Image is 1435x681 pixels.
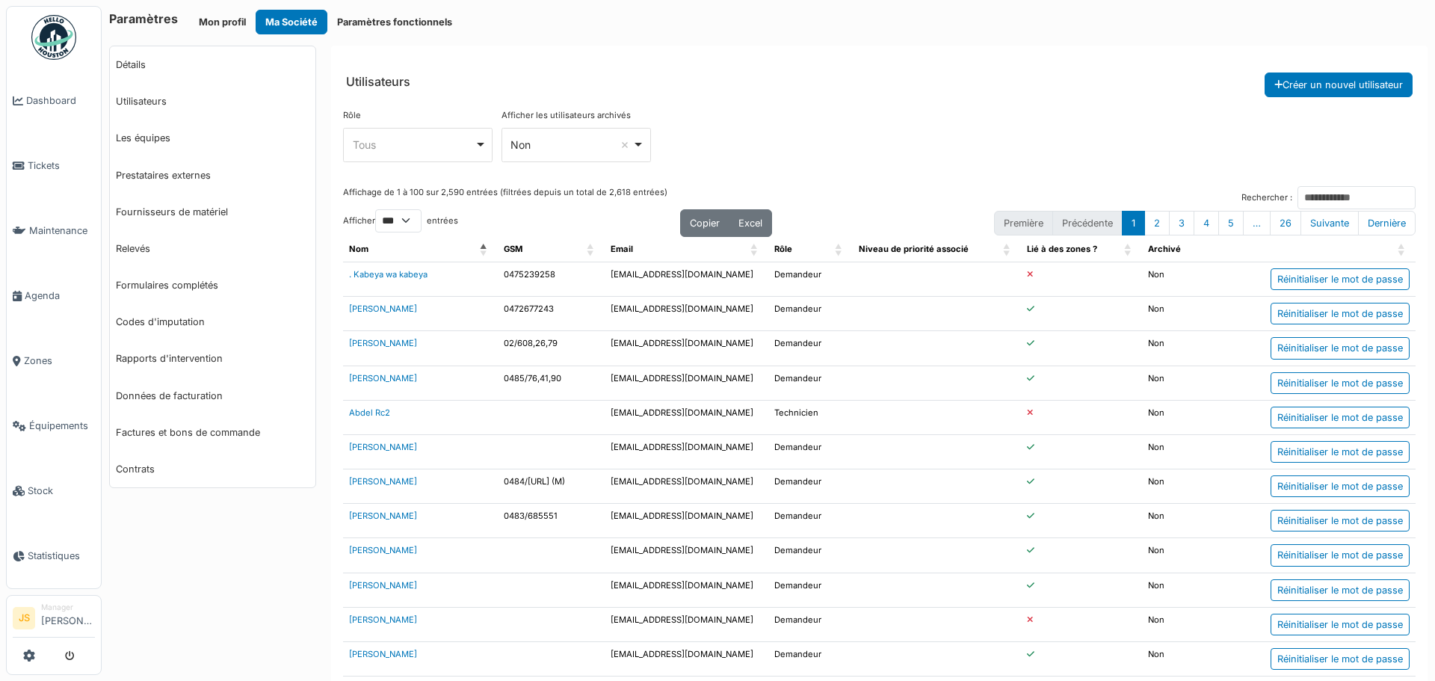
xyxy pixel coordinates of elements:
[498,331,605,366] td: 02/608,26,79
[605,262,768,296] td: [EMAIL_ADDRESS][DOMAIN_NAME]
[605,297,768,331] td: [EMAIL_ADDRESS][DOMAIN_NAME]
[1271,475,1410,497] div: Réinitialiser le mot de passe
[29,224,95,238] span: Maintenance
[110,194,315,230] a: Fournisseurs de matériel
[480,237,489,262] span: Nom: Activate to invert sorting
[498,469,605,504] td: 0484/[URL] (M)
[1194,211,1219,235] button: 4
[1142,538,1226,573] td: Non
[349,269,428,280] a: . Kabeya wa kabeya
[110,414,315,451] a: Factures et bons de commande
[1241,191,1292,204] label: Rechercher :
[768,469,853,504] td: Demandeur
[7,198,101,263] a: Maintenance
[256,10,327,34] button: Ma Société
[1142,573,1226,607] td: Non
[13,607,35,629] li: JS
[1271,303,1410,324] div: Réinitialiser le mot de passe
[7,393,101,458] a: Équipements
[349,407,390,418] a: Abdel Rc2
[1003,237,1012,262] span: Niveau de priorité associé : Activate to sort
[349,614,417,625] a: [PERSON_NAME]
[587,237,596,262] span: GSM: Activate to sort
[504,244,522,254] span: GSM
[24,354,95,368] span: Zones
[7,133,101,198] a: Tickets
[1271,372,1410,394] div: Réinitialiser le mot de passe
[498,504,605,538] td: 0483/685551
[110,340,315,377] a: Rapports d'intervention
[349,580,417,591] a: [PERSON_NAME]
[690,218,720,229] span: Copier
[750,237,759,262] span: Email: Activate to sort
[768,573,853,607] td: Demandeur
[498,366,605,400] td: 0485/76,41,90
[353,137,475,152] div: Tous
[26,93,95,108] span: Dashboard
[605,331,768,366] td: [EMAIL_ADDRESS][DOMAIN_NAME]
[738,218,762,229] span: Excel
[1358,211,1416,235] button: Last
[1142,331,1226,366] td: Non
[859,244,969,254] span: Niveau de priorité associé
[1265,73,1413,97] button: Créer un nouvel utilisateur
[768,538,853,573] td: Demandeur
[1271,579,1410,601] div: Réinitialiser le mot de passe
[1270,211,1301,235] button: 26
[110,451,315,487] a: Contrats
[110,303,315,340] a: Codes d'imputation
[7,68,101,133] a: Dashboard
[502,109,631,122] label: Afficher les utilisateurs archivés
[7,458,101,523] a: Stock
[768,400,853,434] td: Technicien
[1142,642,1226,677] td: Non
[189,10,256,34] a: Mon profil
[774,244,792,254] span: Rôle
[498,297,605,331] td: 0472677243
[768,642,853,677] td: Demandeur
[1142,504,1226,538] td: Non
[1271,268,1410,290] div: Réinitialiser le mot de passe
[1271,407,1410,428] div: Réinitialiser le mot de passe
[327,10,462,34] button: Paramètres fonctionnels
[28,158,95,173] span: Tickets
[110,378,315,414] a: Données de facturation
[1271,648,1410,670] div: Réinitialiser le mot de passe
[1142,366,1226,400] td: Non
[605,538,768,573] td: [EMAIL_ADDRESS][DOMAIN_NAME]
[680,209,729,237] button: Copier
[349,442,417,452] a: [PERSON_NAME]
[605,642,768,677] td: [EMAIL_ADDRESS][DOMAIN_NAME]
[768,607,853,641] td: Demandeur
[28,484,95,498] span: Stock
[605,504,768,538] td: [EMAIL_ADDRESS][DOMAIN_NAME]
[110,157,315,194] a: Prestataires externes
[605,434,768,469] td: [EMAIL_ADDRESS][DOMAIN_NAME]
[768,366,853,400] td: Demandeur
[110,120,315,156] a: Les équipes
[605,400,768,434] td: [EMAIL_ADDRESS][DOMAIN_NAME]
[1144,211,1170,235] button: 2
[1142,400,1226,434] td: Non
[7,263,101,328] a: Agenda
[729,209,772,237] button: Excel
[349,338,417,348] a: [PERSON_NAME]
[510,137,632,152] div: Non
[768,504,853,538] td: Demandeur
[1169,211,1194,235] button: 3
[1271,614,1410,635] div: Réinitialiser le mot de passe
[349,476,417,487] a: [PERSON_NAME]
[7,328,101,393] a: Zones
[109,12,178,26] h6: Paramètres
[1243,211,1271,235] button: …
[1398,237,1407,262] span: : Activate to sort
[1271,441,1410,463] div: Réinitialiser le mot de passe
[1148,244,1181,254] span: Archivé
[349,303,417,314] a: [PERSON_NAME]
[605,607,768,641] td: [EMAIL_ADDRESS][DOMAIN_NAME]
[349,649,417,659] a: [PERSON_NAME]
[1142,297,1226,331] td: Non
[1271,544,1410,566] div: Réinitialiser le mot de passe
